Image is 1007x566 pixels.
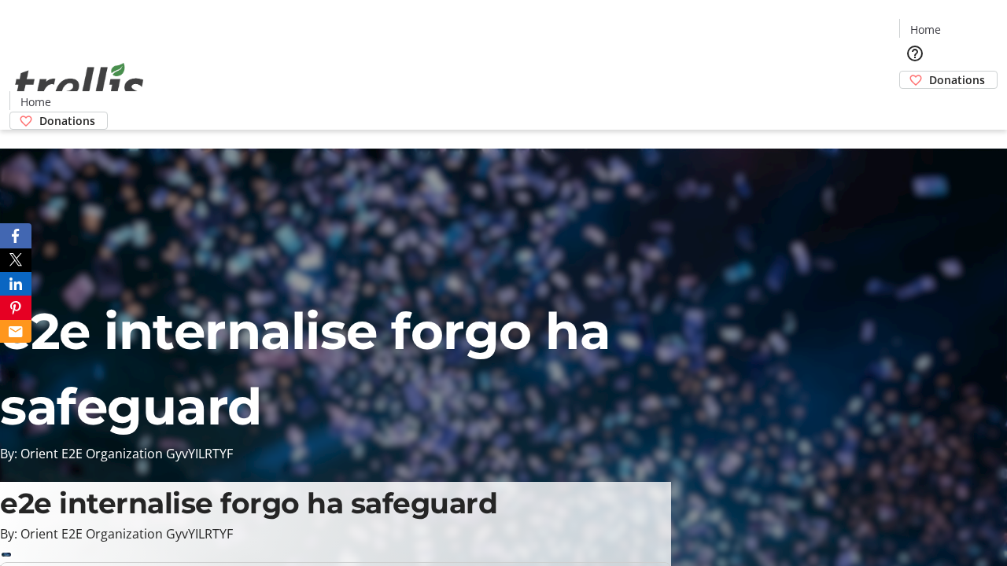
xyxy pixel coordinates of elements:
[9,112,108,130] a: Donations
[929,72,985,88] span: Donations
[20,94,51,110] span: Home
[900,21,950,38] a: Home
[39,112,95,129] span: Donations
[899,38,931,69] button: Help
[899,71,998,89] a: Donations
[899,89,931,120] button: Cart
[10,94,61,110] a: Home
[910,21,941,38] span: Home
[9,46,149,124] img: Orient E2E Organization GyvYILRTYF's Logo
